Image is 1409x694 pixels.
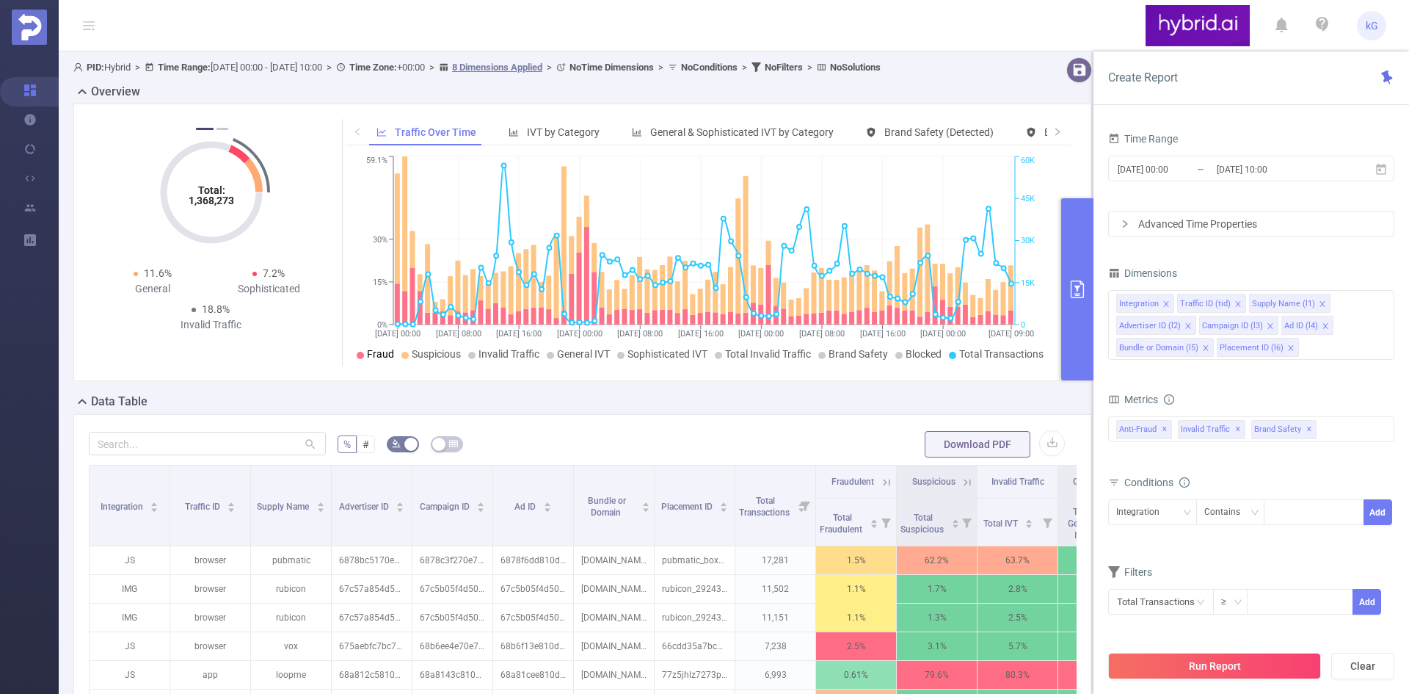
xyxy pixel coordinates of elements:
[989,329,1034,339] tspan: [DATE] 09:00
[1319,300,1326,309] i: icon: close
[257,502,311,512] span: Supply Name
[1287,344,1295,353] i: icon: close
[543,500,552,509] div: Sort
[412,632,492,660] p: 68b6ee4e70e7b26a50386fc1
[527,126,600,138] span: IVT by Category
[150,500,159,509] div: Sort
[1306,421,1312,438] span: ✕
[377,320,387,330] tspan: 0%
[251,632,331,660] p: vox
[375,329,420,339] tspan: [DATE] 00:00
[412,604,492,632] p: 67c5b05f4d506e7b288757eb
[642,500,650,505] i: icon: caret-up
[816,661,896,689] p: 0.61%
[1108,566,1152,578] span: Filters
[1058,632,1138,660] p: 0.76%
[1366,11,1378,40] span: kG
[332,575,412,603] p: 67c57a854d506ee50c74148c
[144,267,172,279] span: 11.6%
[574,604,654,632] p: [DOMAIN_NAME]
[738,62,751,73] span: >
[1252,294,1315,314] div: Supply Name (l1)
[425,62,439,73] span: >
[1021,194,1035,203] tspan: 45K
[170,575,250,603] p: browser
[90,661,170,689] p: JS
[367,348,394,360] span: Fraud
[1204,500,1250,524] div: Contains
[90,546,170,574] p: JS
[1331,653,1394,679] button: Clear
[514,502,538,512] span: Ad ID
[227,506,236,510] i: icon: caret-down
[343,438,351,450] span: %
[509,127,519,137] i: icon: bar-chart
[655,661,735,689] p: 77z5jhlz7273pvachvj2wyrkiy
[1025,517,1033,521] i: icon: caret-up
[373,235,387,245] tspan: 30%
[493,546,573,574] p: 6878f6dd810d981e00767562
[395,126,476,138] span: Traffic Over Time
[977,575,1057,603] p: 2.8%
[189,195,234,206] tspan: 1,368,273
[816,575,896,603] p: 1.1%
[977,546,1057,574] p: 63.7%
[1281,316,1333,335] li: Ad ID (l4)
[816,604,896,632] p: 1.1%
[332,546,412,574] p: 6878bc5170e7b2610077ce9f
[91,393,148,411] h2: Data Table
[170,546,250,574] p: browser
[251,575,331,603] p: rubicon
[170,661,250,689] p: app
[227,500,236,509] div: Sort
[735,575,815,603] p: 11,502
[316,506,324,510] i: icon: caret-down
[1021,320,1025,330] tspan: 0
[720,500,728,505] i: icon: caret-up
[1044,126,1149,138] span: Brand Safety (Blocked)
[1221,590,1237,614] div: ≥
[655,575,735,603] p: rubicon_2924328
[870,517,878,521] i: icon: caret-up
[1108,267,1177,279] span: Dimensions
[1037,499,1057,546] i: Filter menu
[353,127,362,136] i: icon: left
[798,329,844,339] tspan: [DATE] 08:00
[641,500,650,509] div: Sort
[1108,394,1158,405] span: Metrics
[900,513,946,535] span: Total Suspicious
[322,62,336,73] span: >
[216,128,228,130] button: 2
[816,632,896,660] p: 2.5%
[1108,133,1178,145] span: Time Range
[542,62,556,73] span: >
[897,604,977,632] p: 1.3%
[1058,604,1138,632] p: 2.1%
[617,329,663,339] tspan: [DATE] 08:00
[493,632,573,660] p: 68b6f13e810d986a248d5bfd
[951,522,959,527] i: icon: caret-down
[1116,338,1214,357] li: Bundle or Domain (l5)
[363,438,369,450] span: #
[493,575,573,603] p: 67c5b05f4d506e7b288757ec
[263,267,285,279] span: 7.2%
[1124,477,1190,488] span: Conditions
[951,517,959,521] i: icon: caret-up
[725,348,811,360] span: Total Invalid Traffic
[150,506,159,510] i: icon: caret-down
[227,500,236,505] i: icon: caret-up
[831,477,874,487] span: Fraudulent
[89,432,326,455] input: Search...
[738,329,784,339] tspan: [DATE] 00:00
[90,575,170,603] p: IMG
[376,127,387,137] i: icon: line-chart
[1073,477,1118,487] span: General IVT
[1025,522,1033,527] i: icon: caret-down
[12,10,47,45] img: Protected Media
[884,126,994,138] span: Brand Safety (Detected)
[803,62,817,73] span: >
[1284,317,1318,336] div: Ad ID (l4)
[1234,300,1242,309] i: icon: close
[1177,294,1246,313] li: Traffic ID (tid)
[1068,507,1097,541] span: Total General IVT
